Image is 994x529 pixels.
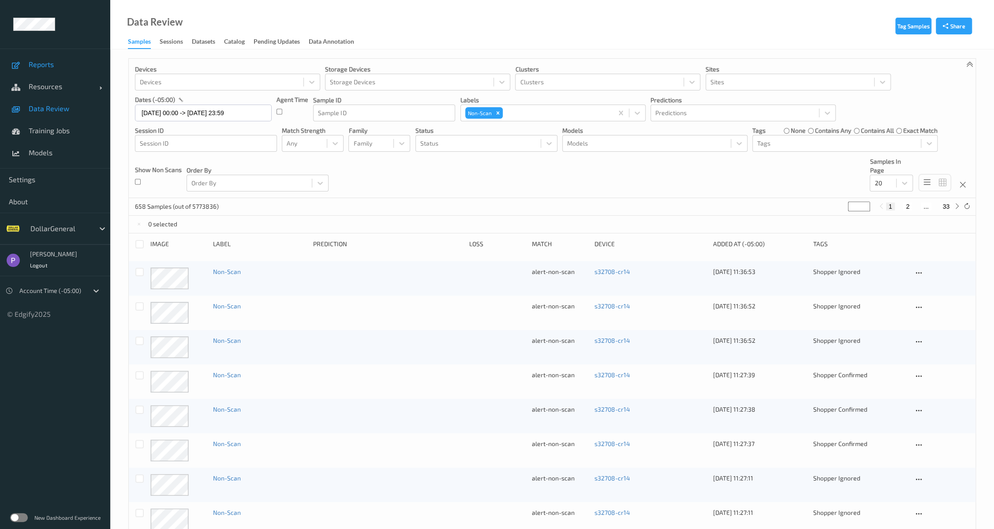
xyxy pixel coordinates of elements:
div: [DATE] 11:27:38 [713,405,807,414]
p: 0 selected [148,220,177,229]
span: Shopper Ignored [813,337,860,344]
p: Show Non Scans [135,165,182,174]
a: s32708-cr14 [594,268,630,275]
label: exact match [903,126,938,135]
button: Tag Samples [895,18,931,34]
div: Device [594,240,706,249]
a: s32708-cr14 [594,371,630,379]
a: Non-Scan [213,302,241,310]
p: Tags [752,126,766,135]
a: s32708-cr14 [594,474,630,482]
div: alert-non-scan [532,405,588,414]
a: s32708-cr14 [594,440,630,447]
a: Non-Scan [213,337,241,344]
a: Sessions [160,36,192,48]
button: 2 [903,203,912,210]
p: Family [348,126,410,135]
div: alert-non-scan [532,474,588,483]
p: Agent Time [277,95,308,104]
span: Shopper Ignored [813,474,860,482]
div: [DATE] 11:36:52 [713,336,807,345]
a: Non-Scan [213,405,241,413]
div: Match [532,240,588,249]
a: Samples [128,36,160,49]
button: Share [936,18,972,34]
div: [DATE] 11:36:52 [713,302,807,311]
div: Tags [813,240,907,249]
p: Sites [706,65,891,74]
div: Catalog [224,37,245,48]
div: Samples [128,37,151,49]
button: 33 [940,203,952,210]
a: s32708-cr14 [594,405,630,413]
p: Storage Devices [325,65,510,74]
div: Data Review [127,18,183,26]
div: Label [213,240,307,249]
p: Predictions [650,96,836,105]
p: Samples In Page [870,157,913,175]
a: s32708-cr14 [594,509,630,516]
span: Shopper Confirmed [813,371,867,379]
p: Order By [187,166,329,175]
p: Clusters [515,65,700,74]
div: alert-non-scan [532,302,588,311]
label: contains any [815,126,851,135]
button: 1 [886,203,895,210]
div: Datasets [192,37,215,48]
a: s32708-cr14 [594,302,630,310]
div: Prediction [313,240,463,249]
div: Data Annotation [309,37,354,48]
div: alert-non-scan [532,267,588,276]
p: Sample ID [313,96,455,105]
p: Devices [135,65,320,74]
div: image [150,240,207,249]
div: [DATE] 11:27:11 [713,508,807,517]
label: contains all [861,126,894,135]
a: Pending Updates [254,36,309,48]
div: [DATE] 11:27:37 [713,439,807,448]
label: none [791,126,806,135]
a: Non-Scan [213,509,241,516]
p: labels [460,96,646,105]
p: Session ID [135,126,277,135]
div: [DATE] 11:27:39 [713,371,807,379]
p: Models [562,126,747,135]
div: alert-non-scan [532,371,588,379]
p: Status [415,126,557,135]
span: Shopper Ignored [813,268,860,275]
a: Data Annotation [309,36,363,48]
span: Shopper Ignored [813,302,860,310]
div: Remove Non-Scan [493,107,503,119]
div: alert-non-scan [532,508,588,517]
a: Non-Scan [213,371,241,379]
div: Non-Scan [465,107,493,119]
a: s32708-cr14 [594,337,630,344]
button: ... [921,203,931,210]
a: Non-Scan [213,440,241,447]
span: Shopper Confirmed [813,440,867,447]
span: Shopper Ignored [813,509,860,516]
div: Loss [469,240,526,249]
a: Non-Scan [213,474,241,482]
div: Pending Updates [254,37,300,48]
a: Non-Scan [213,268,241,275]
div: Added At (-05:00) [713,240,807,249]
div: alert-non-scan [532,336,588,345]
p: Match Strength [282,126,344,135]
a: Datasets [192,36,224,48]
div: [DATE] 11:27:11 [713,474,807,483]
div: alert-non-scan [532,439,588,448]
div: Sessions [160,37,183,48]
a: Catalog [224,36,254,48]
p: dates (-05:00) [135,95,175,104]
div: [DATE] 11:36:53 [713,267,807,276]
p: 658 Samples (out of 5773836) [135,202,219,211]
span: Shopper Confirmed [813,405,867,413]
